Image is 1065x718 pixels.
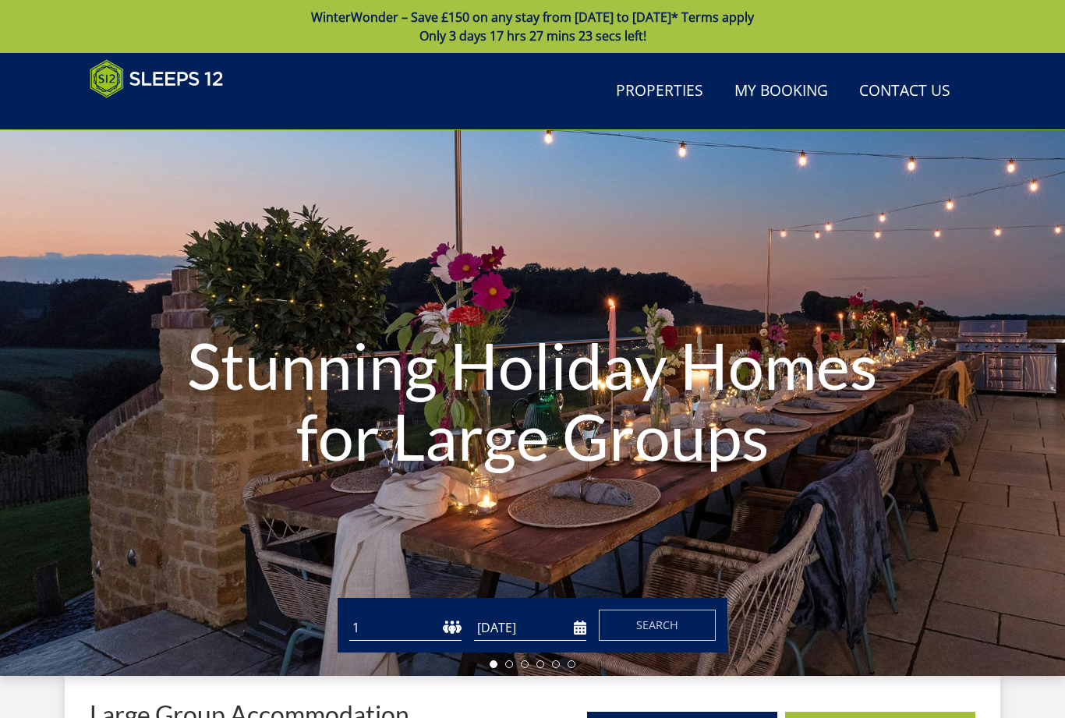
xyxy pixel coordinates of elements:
[160,299,905,501] h1: Stunning Holiday Homes for Large Groups
[90,59,224,98] img: Sleeps 12
[474,615,586,641] input: Arrival Date
[610,74,709,109] a: Properties
[599,610,716,641] button: Search
[853,74,957,109] a: Contact Us
[636,617,678,632] span: Search
[728,74,834,109] a: My Booking
[419,27,646,44] span: Only 3 days 17 hrs 27 mins 23 secs left!
[82,108,246,121] iframe: Customer reviews powered by Trustpilot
